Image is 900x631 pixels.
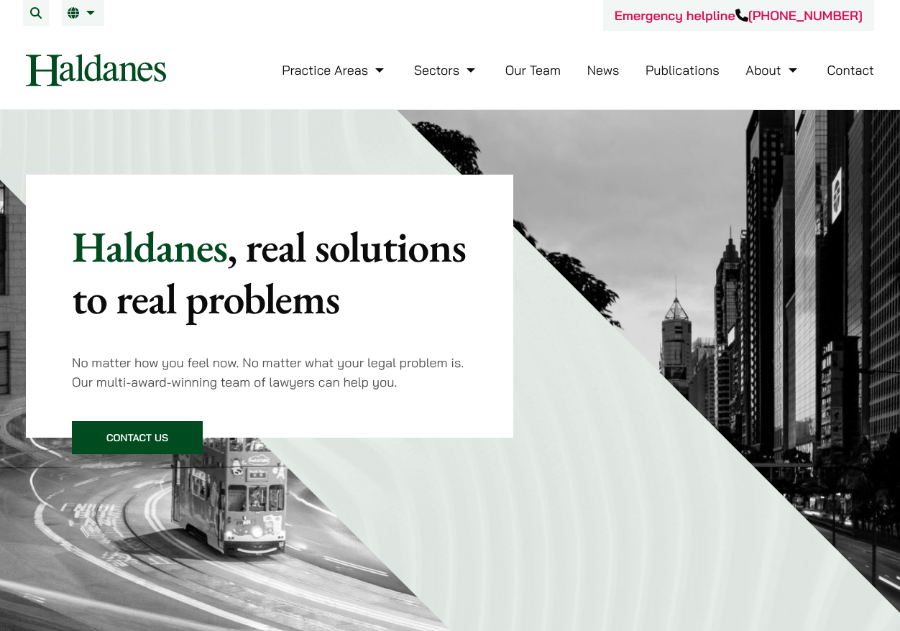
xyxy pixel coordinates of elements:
a: Publications [646,62,720,78]
a: News [587,62,620,78]
a: Contact Us [72,421,203,454]
a: Practice Areas [282,62,387,78]
a: Our Team [505,62,561,78]
p: Haldanes [72,221,467,324]
a: Emergency helpline[PHONE_NUMBER] [615,7,863,24]
a: About [745,62,800,78]
p: No matter how you feel now. No matter what your legal problem is. Our multi-award-winning team of... [72,353,467,392]
img: Logo of Haldanes [26,54,166,86]
a: Sectors [414,62,479,78]
a: Contact [827,62,874,78]
a: EN [68,7,98,19]
mark: , real solutions to real problems [72,218,466,326]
